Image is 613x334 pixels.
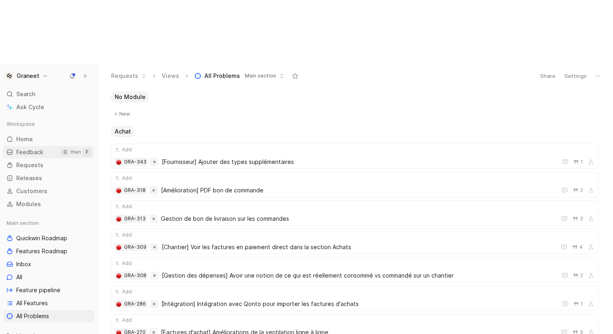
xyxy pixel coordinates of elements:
img: 🔴 [116,302,121,307]
a: Modules [3,198,94,210]
div: G [61,148,69,156]
div: Main section [3,217,94,229]
img: 🔴 [116,188,121,193]
button: Add [114,288,133,296]
a: All Features [3,297,94,309]
button: Add [114,231,133,239]
a: Add🔴GRA-318[Amélioration] PDF bon de commande2 [111,172,599,197]
span: [Amélioration] PDF bon de commande [161,185,553,195]
div: Main sectionQuickwin RoadmapFeatures RoadmapInboxAllFeature pipelineAll FeaturesAll Problems [3,217,94,322]
span: 4 [579,245,583,250]
a: Add🔴GRA-313Gestion de bon de livraison sur les commandes3 [111,200,599,226]
button: Views [158,70,183,82]
button: Achat [111,126,135,137]
img: Graneet [5,72,13,80]
a: Home [3,133,94,145]
span: [Chantier] Voir les factures en paiement direct dans la section Achats [162,242,553,252]
span: Inbox [16,260,31,268]
div: No ModuleNew [107,91,603,119]
div: GRA-313 [124,215,146,223]
button: Add [114,146,133,154]
span: All Problems [204,72,240,80]
a: Add🔴GRA-286[Intégration] Intégration avec Qonto pour importer les factures d'achats1 [111,286,599,311]
div: Workspace [3,118,94,130]
span: All [16,273,22,281]
button: New [111,109,600,119]
a: Feature pipeline [3,284,94,296]
span: Quickwin Roadmap [16,234,67,242]
span: Features Roadmap [16,247,67,255]
button: 🔴 [116,216,122,222]
div: then [71,148,81,156]
img: 🔴 [116,245,121,250]
button: GraneetGraneet [3,70,50,82]
span: Feature pipeline [16,286,60,294]
span: Modules [16,200,41,208]
span: Main section [6,219,39,227]
div: GRA-343 [124,158,146,166]
span: 2 [580,273,583,278]
button: 3 [571,214,585,223]
span: Requests [16,161,43,169]
button: 🔴 [116,159,122,165]
button: 4 [570,243,585,252]
a: Ask Cycle [3,101,94,113]
span: [Gestion des dépenses] Avoir une notion de ce qui est réellement consommé vs commandé sur un chan... [162,271,553,280]
span: Home [16,135,33,143]
a: Quickwin Roadmap [3,232,94,244]
span: No Module [115,93,146,101]
a: All Problems [3,310,94,322]
a: Add🔴GRA-343[Fournisseur] Ajouter des types supplémentaires1 [111,144,599,169]
h1: Graneet [17,72,39,80]
span: 3 [580,216,583,221]
span: Gestion de bon de livraison sur les commandes [161,214,553,224]
a: Add🔴GRA-308[Gestion des dépenses] Avoir une notion de ce qui est réellement consommé vs commandé ... [111,257,599,282]
span: [Fournisseur] Ajouter des types supplémentaires [162,157,554,167]
a: All [3,271,94,283]
button: Add [114,259,133,267]
span: All Features [16,299,48,307]
img: 🔴 [116,217,121,222]
a: Inbox [3,258,94,270]
span: Feedback [16,148,43,156]
button: All ProblemsMain section [191,70,288,82]
button: 🔴 [116,273,122,278]
button: No Module [111,91,150,103]
a: Features Roadmap [3,245,94,257]
span: All Problems [16,312,49,320]
span: 2 [580,188,583,193]
button: 2 [571,186,585,195]
a: Requests [3,159,94,171]
button: Settings [561,70,590,82]
div: GRA-318 [124,186,146,194]
button: Share [536,70,559,82]
div: Search [3,88,94,100]
span: 1 [581,302,583,306]
span: Workspace [6,120,35,128]
img: 🔴 [116,160,121,165]
a: Add🔴GRA-309[Chantier] Voir les factures en paiement direct dans la section Achats4 [111,229,599,254]
button: 1 [572,300,585,308]
span: [Intégration] Intégration avec Qonto pour importer les factures d'achats [161,299,554,309]
a: FeedbackGthenF [3,146,94,158]
button: 2 [571,271,585,280]
button: 🔴 [116,301,122,307]
div: GRA-286 [124,300,146,308]
span: Releases [16,174,42,182]
span: Ask Cycle [16,102,44,112]
span: Search [16,89,35,99]
span: 1 [581,159,583,164]
button: Add [114,203,133,211]
button: 🔴 [116,187,122,193]
button: Requests [107,70,150,82]
button: 🔴 [116,244,122,250]
span: Main section [245,72,276,80]
button: Add [114,174,133,182]
a: Customers [3,185,94,197]
button: Add [114,316,133,324]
